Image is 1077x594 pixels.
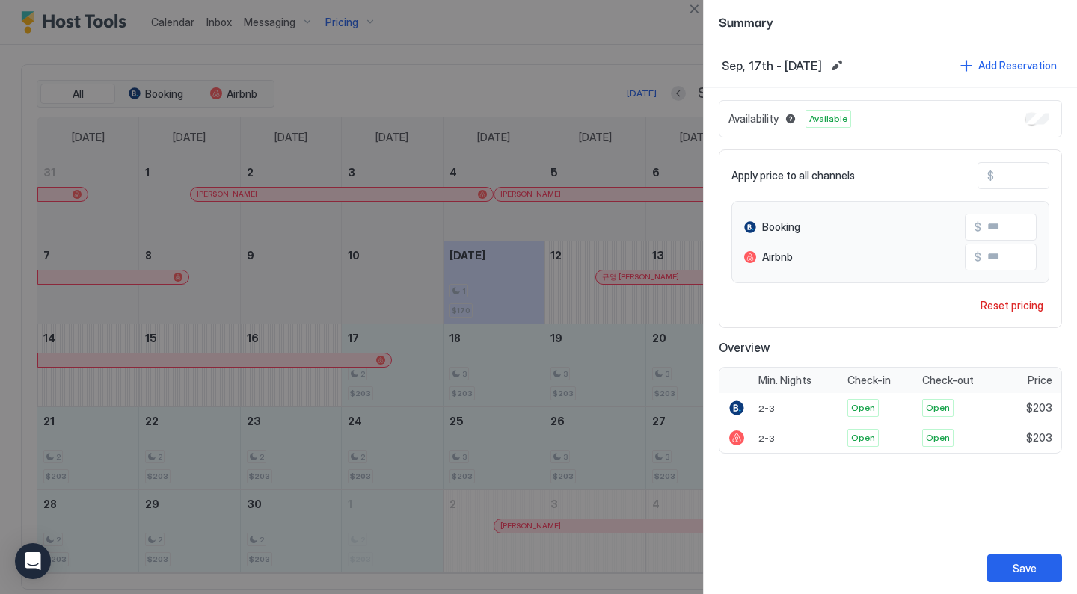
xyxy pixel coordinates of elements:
[15,543,51,579] div: Open Intercom Messenger
[762,220,800,234] span: Booking
[926,431,950,445] span: Open
[731,169,855,182] span: Apply price to all channels
[922,374,974,387] span: Check-out
[978,58,1057,73] div: Add Reservation
[828,57,846,75] button: Edit date range
[987,554,1062,582] button: Save
[722,58,822,73] span: Sep, 17th - [DATE]
[719,340,1062,355] span: Overview
[851,401,875,415] span: Open
[958,55,1059,75] button: Add Reservation
[758,374,811,387] span: Min. Nights
[926,401,950,415] span: Open
[719,12,1062,31] span: Summary
[1026,401,1052,415] span: $203
[975,220,981,234] span: $
[1028,374,1052,387] span: Price
[809,112,847,126] span: Available
[981,297,1043,313] div: Reset pricing
[728,112,779,126] span: Availability
[782,110,800,128] button: Blocked dates override all pricing rules and remain unavailable until manually unblocked
[987,169,994,182] span: $
[1026,431,1052,445] span: $203
[975,250,981,264] span: $
[762,250,793,264] span: Airbnb
[975,295,1049,315] button: Reset pricing
[851,431,875,445] span: Open
[758,403,775,414] span: 2-3
[847,374,891,387] span: Check-in
[758,433,775,444] span: 2-3
[1013,560,1037,576] div: Save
